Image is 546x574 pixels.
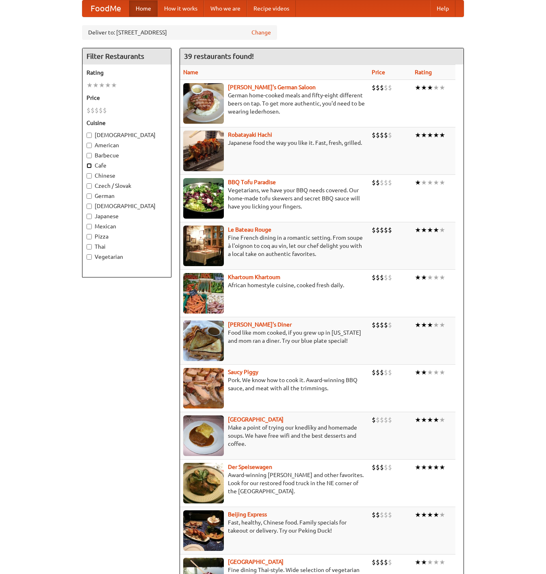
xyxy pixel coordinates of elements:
li: $ [384,510,388,519]
input: [DEMOGRAPHIC_DATA] [87,133,92,138]
li: ★ [427,83,433,92]
input: Barbecue [87,153,92,158]
a: Home [129,0,158,17]
label: Vegetarian [87,253,167,261]
img: sallys.jpg [183,320,224,361]
li: ★ [433,558,439,567]
li: ★ [105,81,111,90]
li: $ [388,368,392,377]
li: $ [380,178,384,187]
img: tofuparadise.jpg [183,178,224,219]
p: Fine French dining in a romantic setting. From soupe à l'oignon to coq au vin, let our chef delig... [183,234,365,258]
input: American [87,143,92,148]
li: $ [384,320,388,329]
li: ★ [421,273,427,282]
li: ★ [415,368,421,377]
li: ★ [415,178,421,187]
li: ★ [421,320,427,329]
li: ★ [93,81,99,90]
li: $ [388,463,392,472]
li: ★ [433,131,439,140]
a: Saucy Piggy [228,369,258,375]
li: $ [388,415,392,424]
li: $ [372,273,376,282]
li: $ [380,368,384,377]
li: ★ [433,226,439,234]
li: ★ [427,558,433,567]
li: ★ [415,463,421,472]
a: Le Bateau Rouge [228,226,271,233]
img: speisewagen.jpg [183,463,224,503]
p: Award-winning [PERSON_NAME] and other favorites. Look for our restored food truck in the NE corne... [183,471,365,495]
li: ★ [439,226,445,234]
p: Food like mom cooked, if you grew up in [US_STATE] and mom ran a diner. Try our blue plate special! [183,329,365,345]
p: Make a point of trying our knedlíky and homemade soups. We have free wifi and the best desserts a... [183,424,365,448]
p: Vegetarians, we have your BBQ needs covered. Our home-made tofu skewers and secret BBQ sauce will... [183,186,365,211]
li: ★ [421,510,427,519]
li: $ [376,131,380,140]
li: ★ [427,463,433,472]
li: $ [372,320,376,329]
li: $ [380,131,384,140]
li: ★ [439,463,445,472]
li: $ [376,83,380,92]
li: ★ [439,368,445,377]
li: ★ [415,131,421,140]
h5: Price [87,94,167,102]
li: ★ [415,226,421,234]
li: $ [376,178,380,187]
li: ★ [421,558,427,567]
label: Japanese [87,212,167,220]
li: $ [388,83,392,92]
li: $ [376,320,380,329]
li: $ [372,83,376,92]
img: beijing.jpg [183,510,224,551]
b: [PERSON_NAME]'s German Saloon [228,84,316,90]
label: Thai [87,243,167,251]
img: esthers.jpg [183,83,224,124]
li: ★ [439,415,445,424]
li: $ [380,558,384,567]
li: $ [380,83,384,92]
li: ★ [427,273,433,282]
a: BBQ Tofu Paradise [228,179,276,185]
input: Mexican [87,224,92,229]
li: $ [384,368,388,377]
li: $ [384,415,388,424]
li: ★ [433,178,439,187]
li: $ [380,463,384,472]
img: czechpoint.jpg [183,415,224,456]
li: $ [372,510,376,519]
li: ★ [433,510,439,519]
label: Barbecue [87,151,167,159]
li: ★ [427,415,433,424]
p: African homestyle cuisine, cooked fresh daily. [183,281,365,289]
a: Who we are [204,0,247,17]
li: $ [380,273,384,282]
b: Der Speisewagen [228,464,272,470]
li: ★ [433,83,439,92]
h5: Rating [87,69,167,77]
li: $ [99,106,103,115]
li: ★ [439,83,445,92]
label: Cafe [87,161,167,170]
label: [DEMOGRAPHIC_DATA] [87,202,167,210]
li: ★ [427,368,433,377]
li: ★ [421,226,427,234]
li: $ [372,178,376,187]
li: $ [372,226,376,234]
a: [GEOGRAPHIC_DATA] [228,559,284,565]
li: $ [380,415,384,424]
li: $ [388,131,392,140]
input: Chinese [87,173,92,178]
li: $ [384,558,388,567]
li: ★ [433,320,439,329]
li: $ [388,510,392,519]
li: $ [87,106,91,115]
label: Mexican [87,222,167,230]
a: Khartoum Khartoum [228,274,280,280]
label: Czech / Slovak [87,182,167,190]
